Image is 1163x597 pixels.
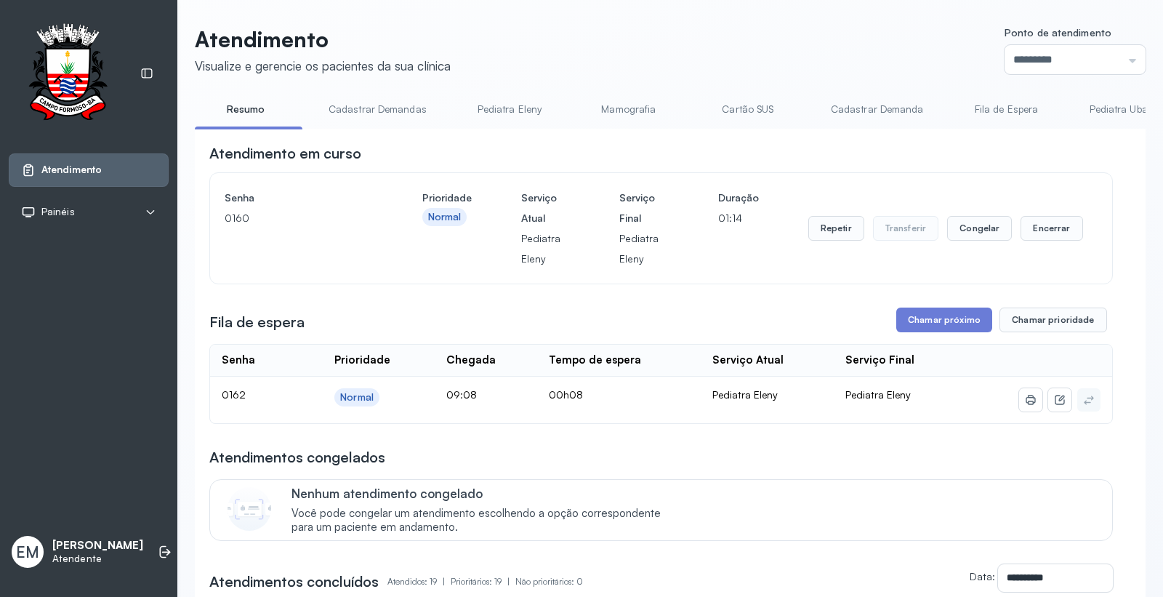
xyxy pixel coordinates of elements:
span: Painéis [41,206,75,218]
img: Logotipo do estabelecimento [15,23,120,124]
p: Pediatra Eleny [619,228,668,269]
a: Cartão SUS [697,97,799,121]
div: Prioridade [334,353,390,367]
h4: Serviço Final [619,188,668,228]
button: Congelar [947,216,1012,241]
span: Pediatra Eleny [845,388,911,401]
button: Repetir [808,216,864,241]
p: 0160 [225,208,373,228]
p: Não prioritários: 0 [515,572,583,592]
span: Atendimento [41,164,102,176]
h3: Fila de espera [209,312,305,332]
span: Você pode congelar um atendimento escolhendo a opção correspondente para um paciente em andamento. [291,507,676,534]
div: Tempo de espera [549,353,641,367]
h4: Duração [718,188,759,208]
div: Chegada [446,353,496,367]
a: Cadastrar Demandas [314,97,441,121]
a: Atendimento [21,163,156,177]
button: Chamar prioridade [999,308,1107,332]
p: Atendimento [195,26,451,52]
h4: Senha [225,188,373,208]
p: Nenhum atendimento congelado [291,486,676,501]
p: [PERSON_NAME] [52,539,143,553]
p: Pediatra Eleny [521,228,570,269]
h4: Serviço Atual [521,188,570,228]
div: Visualize e gerencie os pacientes da sua clínica [195,58,451,73]
button: Chamar próximo [896,308,992,332]
label: Data: [970,570,995,582]
div: Normal [428,211,462,223]
span: 00h08 [549,388,583,401]
h3: Atendimentos concluídos [209,572,379,592]
a: Fila de Espera [956,97,1058,121]
span: Ponto de atendimento [1005,26,1111,39]
div: Serviço Atual [712,353,784,367]
div: Senha [222,353,255,367]
a: Cadastrar Demanda [816,97,938,121]
div: Pediatra Eleny [712,388,822,401]
span: 0162 [222,388,246,401]
div: Normal [340,391,374,404]
button: Transferir [873,216,939,241]
span: | [443,576,445,587]
span: 09:08 [446,388,477,401]
img: Imagem de CalloutCard [228,487,271,531]
p: Atendente [52,553,143,565]
h4: Prioridade [422,188,472,208]
div: Serviço Final [845,353,914,367]
span: | [507,576,510,587]
p: Atendidos: 19 [387,572,451,592]
p: 01:14 [718,208,759,228]
a: Pediatra Eleny [459,97,560,121]
a: Mamografia [578,97,680,121]
a: Resumo [195,97,297,121]
h3: Atendimentos congelados [209,447,385,468]
button: Encerrar [1021,216,1082,241]
h3: Atendimento em curso [209,143,361,164]
p: Prioritários: 19 [451,572,515,592]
